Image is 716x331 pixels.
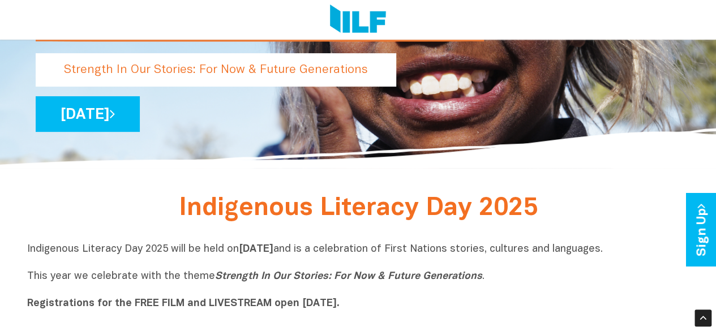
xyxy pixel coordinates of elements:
[27,243,689,311] p: Indigenous Literacy Day 2025 will be held on and is a celebration of First Nations stories, cultu...
[215,272,482,281] i: Strength In Our Stories: For Now & Future Generations
[179,197,538,220] span: Indigenous Literacy Day 2025
[36,53,396,87] p: Strength In Our Stories: For Now & Future Generations
[27,299,340,308] b: Registrations for the FREE FILM and LIVESTREAM open [DATE].
[36,96,140,132] a: [DATE]
[330,5,386,35] img: Logo
[694,309,711,326] div: Scroll Back to Top
[239,244,273,254] b: [DATE]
